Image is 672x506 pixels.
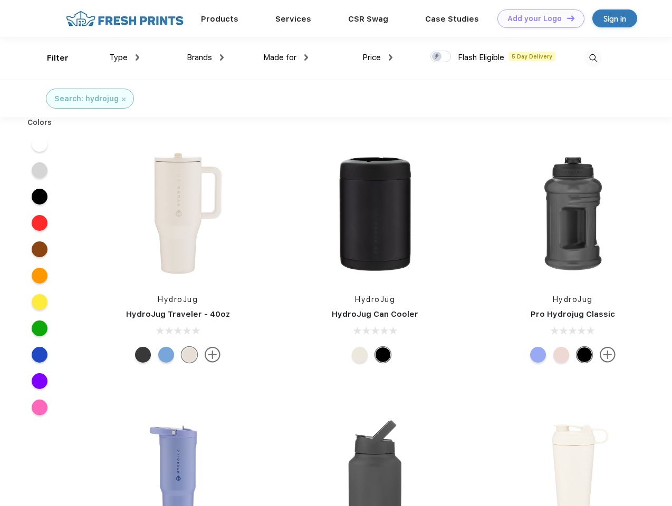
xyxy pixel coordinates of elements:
img: filter_cancel.svg [122,98,126,101]
img: DT [567,15,574,21]
a: HydroJug Can Cooler [332,309,418,319]
div: Black [135,347,151,363]
div: Search: hydrojug [54,93,119,104]
a: Products [201,14,238,24]
a: HydroJug [158,295,198,304]
a: HydroJug [553,295,593,304]
img: func=resize&h=266 [305,143,445,284]
img: func=resize&h=266 [108,143,248,284]
img: fo%20logo%202.webp [63,9,187,28]
span: Type [109,53,128,62]
img: func=resize&h=266 [503,143,643,284]
a: Sign in [592,9,637,27]
div: Cream [352,347,368,363]
div: Colors [20,117,60,128]
span: Made for [263,53,296,62]
span: Flash Eligible [458,53,504,62]
div: Black [375,347,391,363]
a: Pro Hydrojug Classic [531,309,615,319]
img: dropdown.png [136,54,139,61]
img: more.svg [600,347,616,363]
img: dropdown.png [220,54,224,61]
span: 5 Day Delivery [508,52,555,61]
span: Brands [187,53,212,62]
img: more.svg [205,347,220,363]
div: Black [577,347,592,363]
div: Hyper Blue [530,347,546,363]
div: Add your Logo [507,14,562,23]
div: Filter [47,52,69,64]
div: Riptide [158,347,174,363]
div: Cream [181,347,197,363]
a: HydroJug [355,295,395,304]
a: HydroJug Traveler - 40oz [126,309,230,319]
span: Price [362,53,381,62]
div: Sign in [603,13,626,25]
div: Pink Sand [553,347,569,363]
img: desktop_search.svg [584,50,602,67]
img: dropdown.png [389,54,392,61]
img: dropdown.png [304,54,308,61]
